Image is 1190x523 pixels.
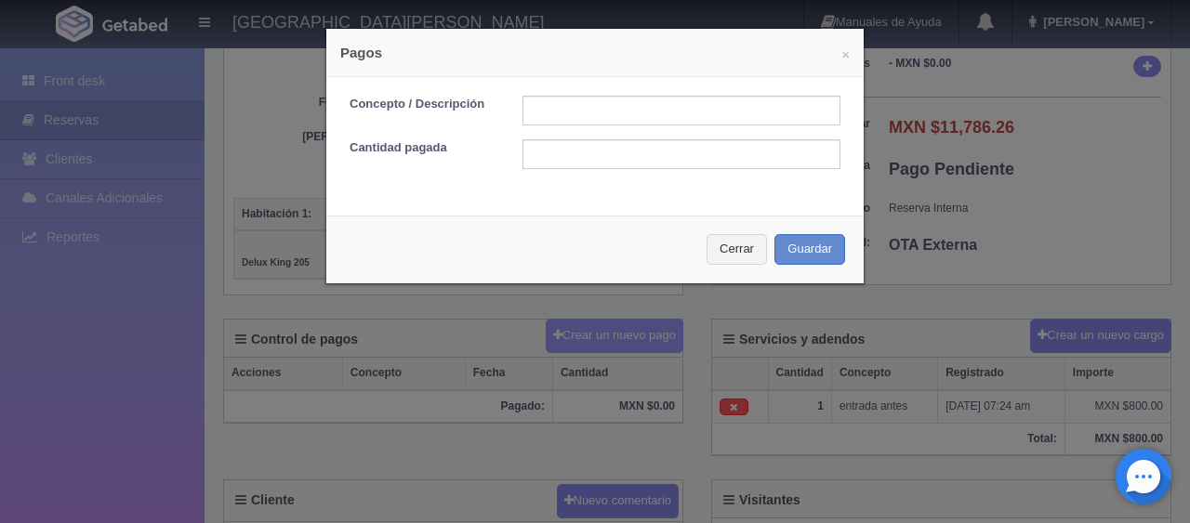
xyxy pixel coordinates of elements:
label: Concepto / Descripción [336,96,509,113]
label: Cantidad pagada [336,139,509,157]
h4: Pagos [340,43,850,62]
button: × [841,47,850,61]
button: Cerrar [707,234,767,265]
button: Guardar [774,234,845,265]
